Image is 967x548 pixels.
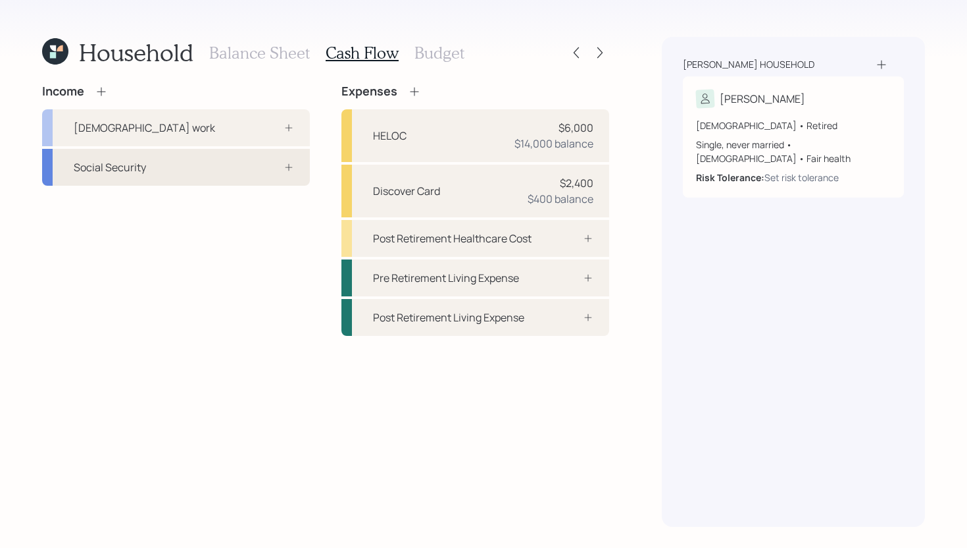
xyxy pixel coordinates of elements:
b: Risk Tolerance: [696,171,764,184]
div: Post Retirement Living Expense [373,310,524,325]
div: $2,400 [560,175,593,191]
h3: Budget [414,43,464,63]
div: [PERSON_NAME] household [683,58,814,71]
h3: Balance Sheet [209,43,310,63]
h1: Household [79,38,193,67]
div: $6,000 [558,120,593,136]
div: $400 balance [528,191,593,207]
div: HELOC [373,128,407,144]
div: [DEMOGRAPHIC_DATA] • Retired [696,119,891,132]
div: Post Retirement Healthcare Cost [373,231,532,246]
h4: Expenses [341,84,397,99]
div: Discover Card [373,183,440,199]
h4: Income [42,84,84,99]
div: Pre Retirement Living Expense [373,270,519,286]
div: Set risk tolerance [764,171,839,184]
div: Single, never married • [DEMOGRAPHIC_DATA] • Fair health [696,138,891,165]
div: [PERSON_NAME] [720,91,805,107]
div: Social Security [74,159,146,175]
div: $14,000 balance [514,136,593,151]
div: [DEMOGRAPHIC_DATA] work [74,120,215,136]
h3: Cash Flow [326,43,399,63]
